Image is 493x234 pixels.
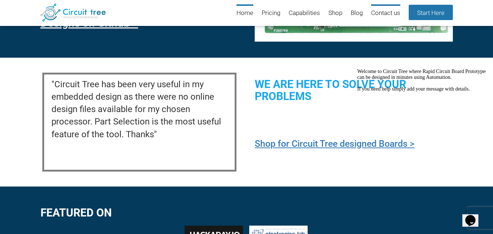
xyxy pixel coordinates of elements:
img: Circuit Tree [41,4,106,22]
a: Start Here [409,5,453,20]
a: Contact us [371,4,400,22]
a: Capabilities [289,4,320,22]
h2: We are here to solve your problems [255,78,452,102]
p: "Circuit Tree has been very useful in my embedded design as there were no online design files ava... [51,78,227,141]
a: Home [236,4,253,22]
a: Shop [328,4,342,22]
h2: Featured On [41,207,453,219]
a: Blog [351,4,363,22]
span: Welcome to Circuit Tree where Rapid Circuit Board Prototypes can be designed in minutes using Aut... [3,3,133,26]
a: Shop for Circuit Tree designed Boards > [255,138,415,149]
a: Pricing [262,4,280,22]
iframe: chat widget [354,66,486,201]
div: Welcome to Circuit Tree where Rapid Circuit Board Prototypes can be designed in minutes using Aut... [3,3,134,26]
iframe: chat widget [462,205,486,227]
